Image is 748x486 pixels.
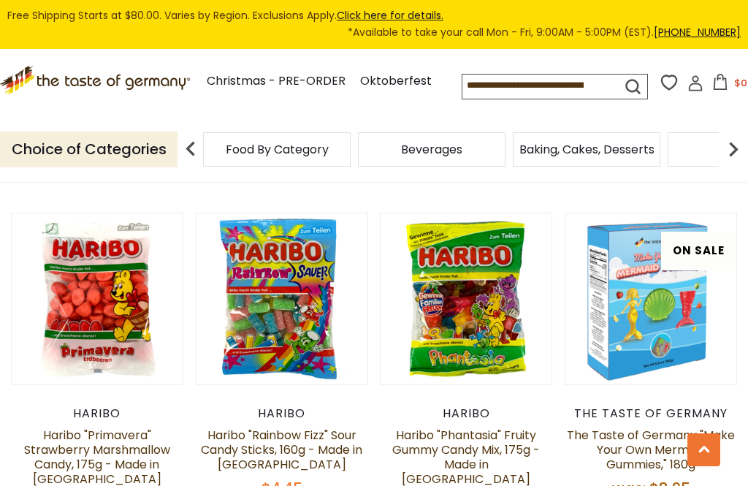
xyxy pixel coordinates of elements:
img: The Taste of Germany "Make Your Own Mermaid Gummies," 180g [565,213,736,384]
div: Free Shipping Starts at $80.00. Varies by Region. Exclusions Apply. [7,7,741,42]
img: Haribo "Primavera" Strawberry Marshmallow Candy, 175g - Made in Germany [12,213,183,384]
a: Baking, Cakes, Desserts [519,144,654,155]
div: Haribo [196,406,368,421]
a: Haribo "Rainbow Fizz" Sour Candy Sticks, 160g - Made in [GEOGRAPHIC_DATA] [201,427,362,473]
img: Haribo "Phantasia" Fruity Gummy Candy Mix, 175g - Made in Germany [381,213,552,384]
img: Haribo "Rainbow Fizz" Sour Candy Sticks, 160g - Made in Germany [196,213,367,384]
div: Haribo [380,406,552,421]
a: Oktoberfest [360,72,432,91]
a: [PHONE_NUMBER] [654,25,741,39]
span: *Available to take your call Mon - Fri, 9:00AM - 5:00PM (EST). [348,24,741,41]
div: The Taste of Germany [565,406,737,421]
a: Beverages [401,144,462,155]
a: The Taste of Germany "Make Your Own Mermaid Gummies," 180g [567,427,735,473]
img: previous arrow [176,134,205,164]
img: next arrow [719,134,748,164]
div: Haribo [11,406,183,421]
a: Christmas - PRE-ORDER [207,72,346,91]
a: Food By Category [226,144,329,155]
a: Click here for details. [337,8,443,23]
